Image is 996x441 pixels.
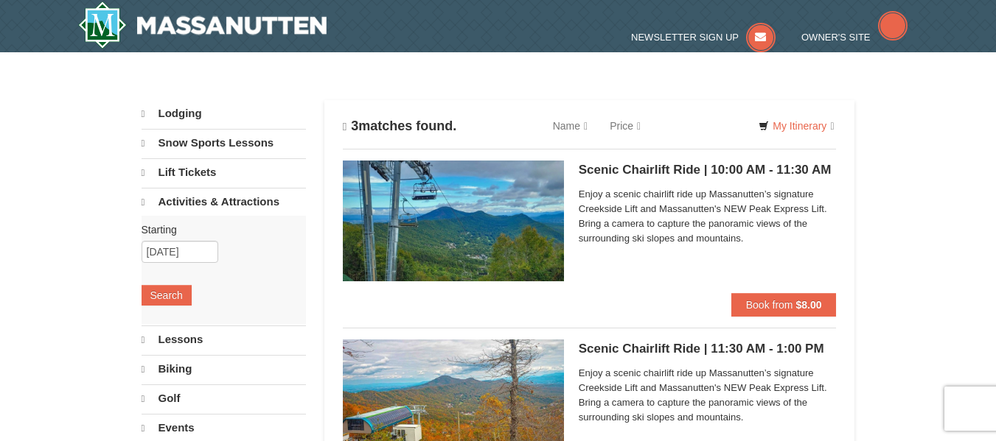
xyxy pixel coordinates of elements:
span: Book from [746,299,793,311]
a: Biking [142,355,306,383]
img: Massanutten Resort Logo [78,1,327,49]
h5: Scenic Chairlift Ride | 10:00 AM - 11:30 AM [579,163,837,177]
span: Newsletter Sign Up [631,32,739,43]
a: Lessons [142,325,306,353]
a: Name [542,111,599,141]
a: Lodging [142,100,306,127]
button: Book from $8.00 [731,293,837,317]
a: Price [599,111,652,141]
a: Golf [142,384,306,412]
a: Activities & Attractions [142,188,306,216]
button: Search [142,285,192,306]
span: Enjoy a scenic chairlift ride up Massanutten’s signature Creekside Lift and Massanutten's NEW Pea... [579,187,837,246]
span: Enjoy a scenic chairlift ride up Massanutten’s signature Creekside Lift and Massanutten's NEW Pea... [579,366,837,425]
h5: Scenic Chairlift Ride | 11:30 AM - 1:00 PM [579,342,837,356]
span: Owner's Site [801,32,871,43]
img: 24896431-1-a2e2611b.jpg [343,160,564,281]
a: Snow Sports Lessons [142,129,306,157]
a: My Itinerary [749,115,843,137]
a: Owner's Site [801,32,908,43]
strong: $8.00 [795,299,821,311]
a: Newsletter Sign Up [631,32,776,43]
a: Massanutten Resort [78,1,327,49]
label: Starting [142,222,295,237]
a: Lift Tickets [142,158,306,186]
